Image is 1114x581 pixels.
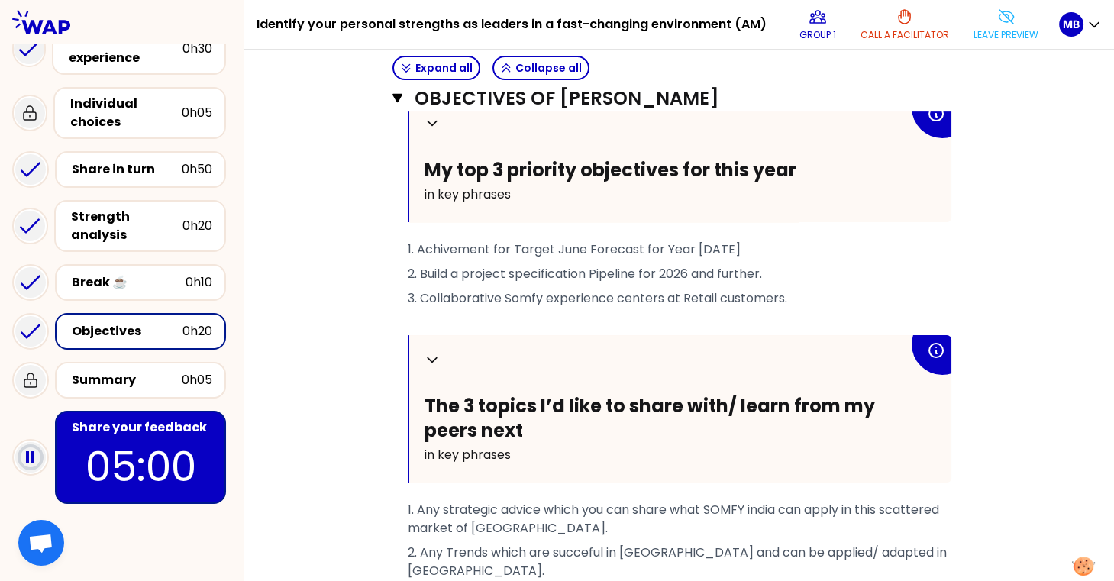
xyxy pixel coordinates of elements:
div: Personal experience [69,31,182,67]
p: Leave preview [974,29,1038,41]
div: Strength analysis [71,208,182,244]
span: 3. Collaborative Somfy experience centers at Retail customers. [408,289,787,307]
div: Break ☕️ [72,273,186,292]
button: Group 1 [793,2,842,47]
button: Objectives of [PERSON_NAME] [392,86,967,111]
span: 1. Achivement for Target June Forecast for Year [DATE] [408,240,741,258]
span: 2. Any Trends which are succeful in [GEOGRAPHIC_DATA] and can be applied/ adapted in [GEOGRAPHIC_... [408,544,950,579]
span: 1. Any strategic advice which you can share what SOMFY india can apply in this scattered market o... [408,501,942,537]
p: Group 1 [799,29,836,41]
div: Share in turn [72,160,182,179]
div: 0h10 [186,273,212,292]
div: Ouvrir le chat [18,520,64,566]
div: 0h20 [182,217,212,235]
p: 05:00 [69,437,212,496]
div: Objectives [72,322,182,341]
div: Summary [72,371,182,389]
p: MB [1063,17,1080,32]
button: Call a facilitator [854,2,955,47]
span: The 3 topics I’d like to share with/ learn from my peers next [425,393,879,442]
p: Call a facilitator [861,29,949,41]
div: 0h05 [182,104,212,122]
span: 2. Build a project specification Pipeline for 2026 and further. [408,265,762,282]
button: Collapse all [492,56,589,80]
span: My top 3 priority objectives for this year [425,157,796,182]
span: in key phrases [425,186,511,203]
button: Leave preview [967,2,1045,47]
div: Share your feedback [72,418,212,437]
div: Individual choices [70,95,182,131]
h3: Objectives of [PERSON_NAME] [415,86,913,111]
div: 0h05 [182,371,212,389]
div: 0h20 [182,322,212,341]
div: 0h30 [182,40,212,58]
div: 0h50 [182,160,212,179]
button: Expand all [392,56,480,80]
button: MB [1059,12,1102,37]
span: in key phrases [425,446,511,463]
